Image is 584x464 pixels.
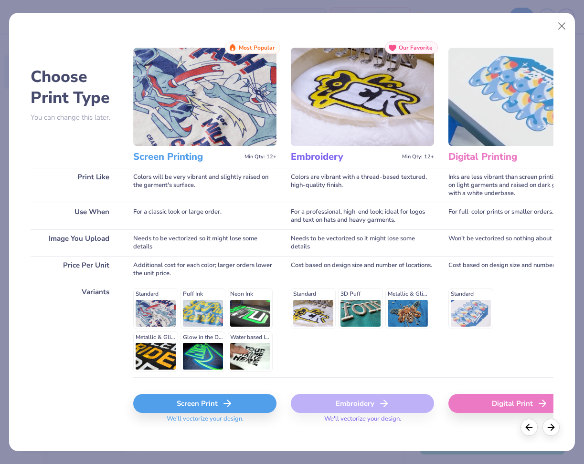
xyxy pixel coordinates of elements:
[399,44,433,51] span: Our Favorite
[402,154,434,160] span: Min Qty: 12+
[320,415,405,429] span: We'll vectorize your design.
[133,48,276,146] img: Screen Printing
[552,17,571,35] button: Close
[31,229,119,256] div: Image You Upload
[133,256,276,283] div: Additional cost for each color; larger orders lower the unit price.
[291,394,434,413] div: Embroidery
[133,229,276,256] div: Needs to be vectorized so it might lose some details
[291,203,434,229] div: For a professional, high-end look; ideal for logos and text on hats and heavy garments.
[291,48,434,146] img: Embroidery
[31,283,119,377] div: Variants
[448,151,556,163] h3: Digital Printing
[291,151,398,163] h3: Embroidery
[31,256,119,283] div: Price Per Unit
[239,44,275,51] span: Most Popular
[31,66,119,108] h2: Choose Print Type
[244,154,276,160] span: Min Qty: 12+
[291,168,434,203] div: Colors are vibrant with a thread-based textured, high-quality finish.
[31,113,119,122] p: You can change this later.
[291,229,434,256] div: Needs to be vectorized so it might lose some details
[133,394,276,413] div: Screen Print
[31,168,119,203] div: Print Like
[31,203,119,229] div: Use When
[291,256,434,283] div: Cost based on design size and number of locations.
[133,168,276,203] div: Colors will be very vibrant and slightly raised on the garment's surface.
[163,415,247,429] span: We'll vectorize your design.
[133,151,241,163] h3: Screen Printing
[133,203,276,229] div: For a classic look or large order.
